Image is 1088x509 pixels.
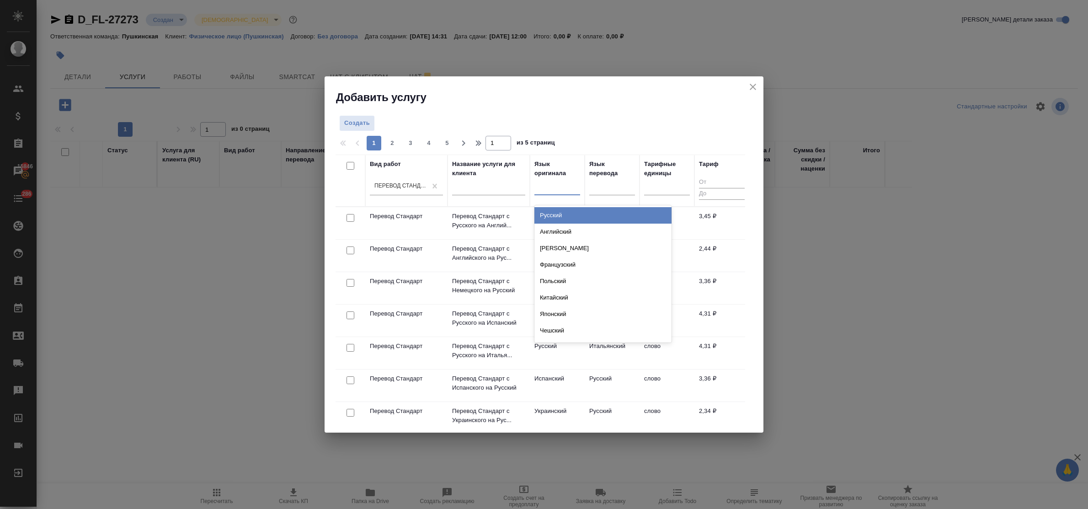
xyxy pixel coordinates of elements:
[452,160,525,178] div: Название услуги для клиента
[534,289,672,306] div: Китайский
[452,277,525,295] p: Перевод Стандарт с Немецкого на Русский
[440,136,454,150] button: 5
[530,272,585,304] td: [PERSON_NAME]
[370,309,443,318] p: Перевод Стандарт
[403,136,418,150] button: 3
[534,224,672,240] div: Английский
[640,337,694,369] td: слово
[452,212,525,230] p: Перевод Стандарт с Русского на Англий...
[694,402,749,434] td: 2,34 ₽
[344,118,370,129] span: Создать
[385,139,400,148] span: 2
[452,244,525,263] p: Перевод Стандарт с Английского на Рус...
[370,374,443,383] p: Перевод Стандарт
[530,240,585,272] td: Английский
[694,370,749,402] td: 3,36 ₽
[530,207,585,239] td: Русский
[694,240,749,272] td: 2,44 ₽
[421,139,436,148] span: 4
[370,212,443,221] p: Перевод Стандарт
[694,337,749,369] td: 4,31 ₽
[452,309,525,327] p: Перевод Стандарт с Русского на Испанский
[534,306,672,322] div: Японский
[534,273,672,289] div: Польский
[699,188,745,199] input: До
[699,177,745,188] input: От
[585,337,640,369] td: Итальянский
[530,402,585,434] td: Украинский
[440,139,454,148] span: 5
[644,160,690,178] div: Тарифные единицы
[370,160,401,169] div: Вид работ
[452,342,525,360] p: Перевод Стандарт с Русского на Италья...
[370,244,443,253] p: Перевод Стандарт
[585,370,640,402] td: Русский
[370,407,443,416] p: Перевод Стандарт
[385,136,400,150] button: 2
[339,115,375,131] button: Создать
[640,402,694,434] td: слово
[403,139,418,148] span: 3
[694,207,749,239] td: 3,45 ₽
[374,182,427,190] div: Перевод Стандарт
[534,207,672,224] div: Русский
[589,160,635,178] div: Язык перевода
[534,339,672,355] div: Сербский
[640,370,694,402] td: слово
[530,337,585,369] td: Русский
[370,277,443,286] p: Перевод Стандарт
[534,257,672,273] div: Французский
[534,160,580,178] div: Язык оригинала
[336,90,763,105] h2: Добавить услугу
[694,272,749,304] td: 3,36 ₽
[534,240,672,257] div: [PERSON_NAME]
[517,137,555,150] span: из 5 страниц
[452,407,525,425] p: Перевод Стандарт с Украинского на Рус...
[370,342,443,351] p: Перевод Стандарт
[530,370,585,402] td: Испанский
[585,402,640,434] td: Русский
[746,80,760,94] button: close
[699,160,719,169] div: Тариф
[534,322,672,339] div: Чешский
[694,305,749,337] td: 4,31 ₽
[530,305,585,337] td: Русский
[421,136,436,150] button: 4
[452,374,525,392] p: Перевод Стандарт с Испанского на Русский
